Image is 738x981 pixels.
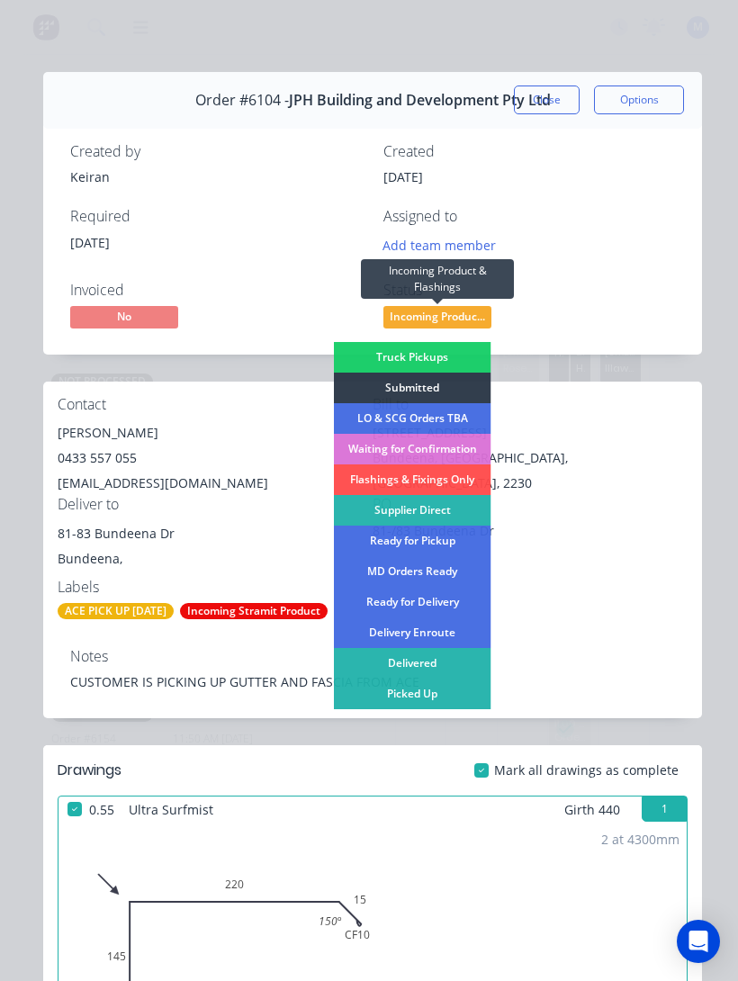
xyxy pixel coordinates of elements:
[70,306,178,328] span: No
[677,920,720,963] div: Open Intercom Messenger
[70,208,362,225] div: Required
[334,526,491,556] div: Ready for Pickup
[70,282,362,299] div: Invoiced
[58,579,373,596] div: Labels
[334,587,491,617] div: Ready for Delivery
[195,92,289,109] span: Order #6104 -
[334,495,491,526] div: Supplier Direct
[383,208,675,225] div: Assigned to
[58,521,373,546] div: 81-83 Bundeena Dr
[58,445,373,471] div: 0433 557 055
[514,85,580,114] button: Close
[58,521,373,579] div: 81-83 Bundeena DrBundeena,
[289,92,551,109] span: JPH Building and Development Pty Ltd
[564,796,620,823] span: Girth 440
[383,233,506,257] button: Add team member
[373,420,688,496] div: [STREET_ADDRESS]Bundeena, [GEOGRAPHIC_DATA], [GEOGRAPHIC_DATA], 2230
[334,648,491,679] div: Delivered
[58,420,373,445] div: [PERSON_NAME]
[58,496,373,513] div: Deliver to
[121,796,220,823] span: Ultra Surfmist
[334,403,491,434] div: LO & SCG Orders TBA
[361,259,514,299] div: Incoming Product & Flashings
[334,342,491,373] div: Truck Pickups
[383,168,423,185] span: [DATE]
[70,648,675,665] div: Notes
[383,306,491,328] span: Incoming Produc...
[383,143,675,160] div: Created
[58,420,373,496] div: [PERSON_NAME]0433 557 055[EMAIL_ADDRESS][DOMAIN_NAME]
[334,434,491,464] div: Waiting for Confirmation
[58,760,121,781] div: Drawings
[82,796,121,823] span: 0.55
[70,234,110,251] span: [DATE]
[58,603,174,619] div: ACE PICK UP [DATE]
[70,143,362,160] div: Created by
[334,617,491,648] div: Delivery Enroute
[334,556,491,587] div: MD Orders Ready
[494,760,679,779] span: Mark all drawings as complete
[373,420,688,445] div: [STREET_ADDRESS]
[373,396,688,413] div: Bill to
[373,496,688,513] div: PO
[373,445,688,496] div: Bundeena, [GEOGRAPHIC_DATA], [GEOGRAPHIC_DATA], 2230
[334,464,491,495] div: Flashings & Fixings Only
[594,85,684,114] button: Options
[383,282,675,299] div: Status
[383,306,491,333] button: Incoming Produc...
[180,603,328,619] div: Incoming Stramit Product
[58,396,373,413] div: Contact
[642,796,687,822] button: 1
[70,672,675,691] div: CUSTOMER IS PICKING UP GUTTER AND FASCIA FROM ACE
[334,679,491,709] div: Picked Up
[334,373,491,403] div: Submitted
[601,830,679,849] div: 2 at 4300mm
[58,471,373,496] div: [EMAIL_ADDRESS][DOMAIN_NAME]
[58,546,373,571] div: Bundeena,
[373,233,506,257] button: Add team member
[70,167,362,186] div: Keiran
